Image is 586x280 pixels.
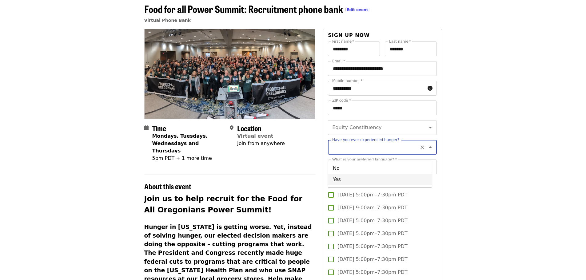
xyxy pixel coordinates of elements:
[428,85,433,91] i: circle-info icon
[426,143,435,152] button: Close
[152,123,166,133] span: Time
[144,18,191,23] a: Virtual Phone Bank
[144,125,149,131] i: calendar icon
[337,191,407,199] span: [DATE] 5:00pm–7:30pm PDT
[328,32,370,38] span: Sign up now
[337,230,407,237] span: [DATE] 5:00pm–7:30pm PDT
[418,143,427,152] button: Clear
[332,59,345,63] label: Email
[328,81,425,96] input: Mobile number
[347,8,368,12] a: Edit event
[328,61,437,76] input: Email
[230,125,233,131] i: map-marker-alt icon
[328,174,432,185] li: Yes
[328,41,380,56] input: First name
[332,158,397,161] label: What is your preferred language?
[332,79,362,83] label: Mobile number
[385,41,437,56] input: Last name
[332,138,399,142] label: Have you ever experienced hunger?
[337,269,407,276] span: [DATE] 5:00pm–7:30pm PDT
[337,204,407,211] span: [DATE] 9:00am–7:30pm PDT
[237,123,261,133] span: Location
[337,243,407,250] span: [DATE] 5:00pm–7:30pm PDT
[237,140,285,146] span: Join from anywhere
[144,193,316,215] h2: Join us to help recruit for the Food for All Oregonians Power Summit!
[145,29,315,118] img: Food for all Power Summit: Recruitment phone bank organized by Oregon Food Bank
[237,133,273,139] a: Virtual event
[144,2,370,16] span: Food for all Power Summit: Recruitment phone bank
[152,133,208,154] strong: Mondays, Tuesdays, Wednesdays and Thursdays
[328,163,432,174] li: No
[144,181,191,191] span: About this event
[332,99,351,102] label: ZIP code
[337,256,407,263] span: [DATE] 5:00pm–7:30pm PDT
[389,40,411,43] label: Last name
[337,217,407,224] span: [DATE] 5:00pm–7:30pm PDT
[426,123,435,132] button: Open
[328,101,437,115] input: ZIP code
[345,8,370,12] span: [ ]
[152,155,225,162] div: 5pm PDT + 1 more time
[332,40,354,43] label: First name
